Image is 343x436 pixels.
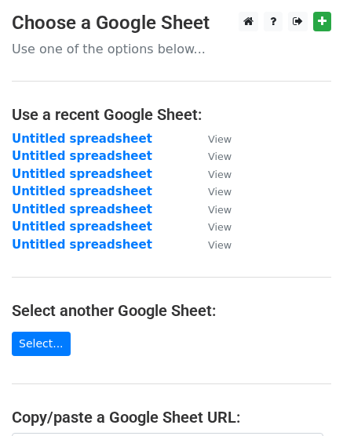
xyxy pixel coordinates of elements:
a: View [192,238,232,252]
small: View [208,239,232,251]
small: View [208,169,232,180]
small: View [208,151,232,162]
small: View [208,133,232,145]
small: View [208,186,232,198]
small: View [208,204,232,216]
a: Untitled spreadsheet [12,238,152,252]
small: View [208,221,232,233]
a: View [192,184,232,198]
a: View [192,202,232,216]
a: Untitled spreadsheet [12,149,152,163]
p: Use one of the options below... [12,41,331,57]
a: Untitled spreadsheet [12,220,152,234]
a: Select... [12,332,71,356]
a: Untitled spreadsheet [12,167,152,181]
iframe: Chat Widget [265,361,343,436]
h4: Copy/paste a Google Sheet URL: [12,408,331,427]
h3: Choose a Google Sheet [12,12,331,35]
h4: Select another Google Sheet: [12,301,331,320]
a: View [192,167,232,181]
a: Untitled spreadsheet [12,132,152,146]
h4: Use a recent Google Sheet: [12,105,331,124]
a: Untitled spreadsheet [12,184,152,198]
a: View [192,220,232,234]
a: View [192,132,232,146]
a: Untitled spreadsheet [12,202,152,216]
a: View [192,149,232,163]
